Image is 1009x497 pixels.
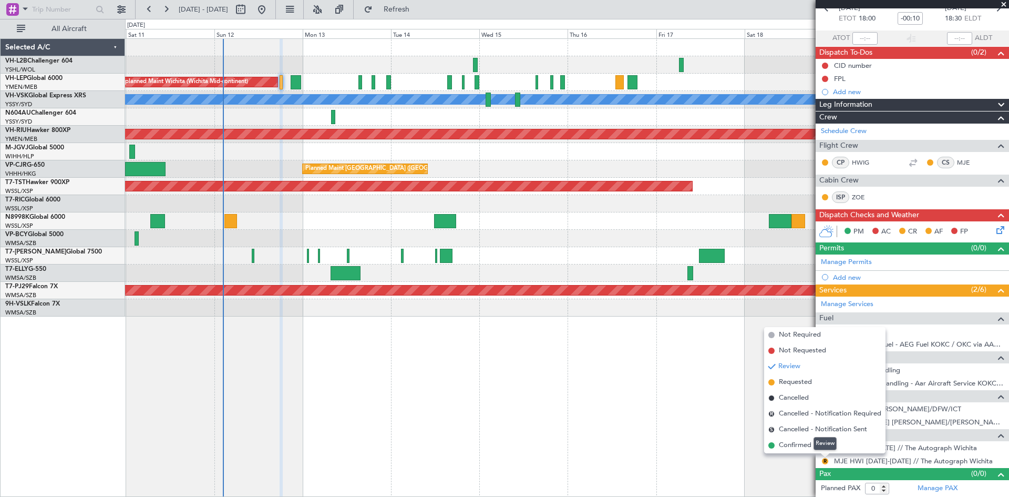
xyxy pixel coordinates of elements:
[5,170,36,178] a: VHHH/HKG
[852,158,876,167] a: HWIG
[821,126,867,137] a: Schedule Crew
[5,127,70,134] a: VH-RIUHawker 800XP
[12,21,114,37] button: All Aircraft
[971,242,986,253] span: (0/0)
[375,6,419,13] span: Refresh
[832,33,850,44] span: ATOT
[819,140,858,152] span: Flight Crew
[821,257,872,268] a: Manage Permits
[5,66,35,74] a: YSHL/WOL
[359,1,422,18] button: Refresh
[819,175,859,187] span: Cabin Crew
[833,87,1004,96] div: Add new
[479,29,568,38] div: Wed 15
[5,127,27,134] span: VH-RIU
[5,222,33,230] a: WSSL/XSP
[5,135,37,143] a: YMEN/MEB
[568,29,656,38] div: Thu 16
[934,227,943,237] span: AF
[832,157,849,168] div: CP
[745,29,833,38] div: Sat 18
[834,327,885,336] a: KICT / ICT - Fuel
[821,299,873,310] a: Manage Services
[179,5,228,14] span: [DATE] - [DATE]
[5,291,36,299] a: WMSA/SZB
[5,100,32,108] a: YSSY/SYD
[937,157,954,168] div: CS
[5,249,102,255] a: T7-[PERSON_NAME]Global 7500
[5,75,63,82] a: VH-LEPGlobal 6000
[971,284,986,295] span: (2/6)
[779,424,867,435] span: Cancelled - Notification Sent
[881,227,891,237] span: AC
[839,14,856,24] span: ETOT
[852,192,876,202] a: ZOE
[957,158,981,167] a: MJE
[5,179,26,186] span: T7-TST
[834,457,993,465] a: MJE HWI [DATE]-[DATE] // The Autograph Wichita
[819,285,847,297] span: Services
[779,330,821,340] span: Not Required
[5,266,46,272] a: T7-ELLYG-550
[5,239,36,247] a: WMSA/SZB
[819,99,872,111] span: Leg Information
[5,187,33,195] a: WSSL/XSP
[768,411,775,417] span: R
[834,404,961,413] a: ZOE [DATE] [PERSON_NAME]/DFW/ICT
[834,61,872,70] div: CID number
[27,25,111,33] span: All Aircraft
[305,161,481,177] div: Planned Maint [GEOGRAPHIC_DATA] ([GEOGRAPHIC_DATA] Intl)
[5,153,34,160] a: WIHH/HLP
[859,14,876,24] span: 18:00
[908,227,917,237] span: CR
[5,231,64,238] a: VP-BCYGlobal 5000
[5,301,60,307] a: 9H-VSLKFalcon 7X
[971,47,986,58] span: (0/2)
[5,205,33,212] a: WSSL/XSP
[975,33,992,44] span: ALDT
[5,75,27,82] span: VH-LEP
[834,443,977,452] a: ZOE [DATE]-[DATE] // The Autograph Wichita
[945,14,962,24] span: 18:30
[5,214,29,220] span: N8998K
[303,29,391,38] div: Mon 13
[5,83,37,91] a: YMEN/MEB
[5,58,73,64] a: VH-L2BChallenger 604
[779,393,809,403] span: Cancelled
[834,418,1004,427] a: HWI; MJE [DATE] [PERSON_NAME]/[PERSON_NAME]/DFW/ICT
[5,266,28,272] span: T7-ELLY
[5,145,64,151] a: M-JGVJGlobal 5000
[814,437,837,450] div: Review
[5,274,36,282] a: WMSA/SZB
[819,47,872,59] span: Dispatch To-Dos
[834,74,846,83] div: FPL
[964,14,981,24] span: ELDT
[32,2,92,17] input: Trip Number
[5,257,33,265] a: WSSL/XSP
[833,273,1004,282] div: Add new
[5,110,31,116] span: N604AU
[214,29,303,38] div: Sun 12
[5,93,86,99] a: VH-VSKGlobal Express XRS
[5,179,69,186] a: T7-TSTHawker 900XP
[5,93,28,99] span: VH-VSK
[945,3,966,14] span: [DATE]
[852,32,878,45] input: --:--
[127,21,145,30] div: [DATE]
[5,197,60,203] a: T7-RICGlobal 6000
[5,197,25,203] span: T7-RIC
[5,231,28,238] span: VP-BCY
[5,283,58,290] a: T7-PJ29Falcon 7X
[819,209,919,221] span: Dispatch Checks and Weather
[5,214,65,220] a: N8998KGlobal 6000
[5,145,28,151] span: M-JGVJ
[779,409,881,419] span: Cancelled - Notification Required
[819,111,837,124] span: Crew
[656,29,745,38] div: Fri 17
[853,227,864,237] span: PM
[779,346,826,356] span: Not Requested
[834,379,1004,388] a: KOKC / OKC - Handling - Aar Aircraft Service KOKC / OKC
[5,58,27,64] span: VH-L2B
[5,301,31,307] span: 9H-VSLK
[960,227,968,237] span: FP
